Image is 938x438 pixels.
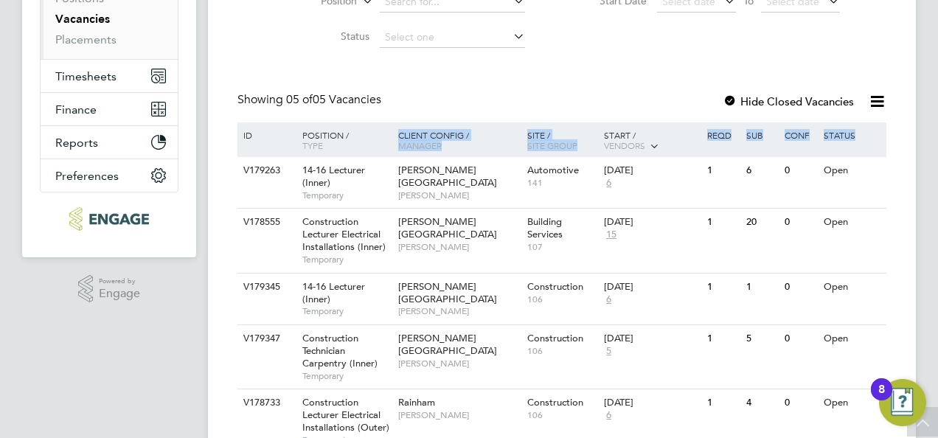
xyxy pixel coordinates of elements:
span: 15 [604,229,619,241]
span: Rainham [398,396,435,409]
div: Sub [743,122,781,147]
span: 106 [527,409,597,421]
span: Construction Lecturer Electrical Installations (Outer) [302,396,389,434]
div: [DATE] [604,216,700,229]
div: Open [820,389,884,417]
div: Reqd [703,122,742,147]
div: Showing [237,92,384,108]
span: Construction [527,396,583,409]
span: Construction [527,332,583,344]
div: 1 [743,274,781,301]
span: Vendors [604,139,645,151]
span: Temporary [302,254,391,265]
span: Temporary [302,370,391,382]
span: 107 [527,241,597,253]
div: ID [240,122,291,147]
div: [DATE] [604,333,700,345]
span: [PERSON_NAME] [398,190,520,201]
button: Finance [41,93,178,125]
button: Preferences [41,159,178,192]
span: 6 [604,293,614,306]
div: V179345 [240,274,291,301]
input: Select one [380,27,525,48]
span: Manager [398,139,442,151]
div: 1 [703,157,742,184]
span: [PERSON_NAME][GEOGRAPHIC_DATA] [398,280,497,305]
div: 5 [743,325,781,352]
div: Position / [291,122,395,158]
div: 1 [703,209,742,236]
span: 05 of [286,92,313,107]
div: 0 [781,209,819,236]
div: 1 [703,325,742,352]
span: Construction Lecturer Electrical Installations (Inner) [302,215,386,253]
button: Timesheets [41,60,178,92]
div: Open [820,325,884,352]
a: Go to home page [40,207,178,231]
div: 0 [781,157,819,184]
span: Construction Technician Carpentry (Inner) [302,332,378,369]
span: 141 [527,177,597,189]
div: 1 [703,274,742,301]
div: Open [820,157,884,184]
div: Conf [781,122,819,147]
div: V179263 [240,157,291,184]
span: Type [302,139,323,151]
div: V178733 [240,389,291,417]
span: Building Services [527,215,563,240]
span: 106 [527,293,597,305]
div: 0 [781,389,819,417]
div: [DATE] [604,164,700,177]
div: 0 [781,274,819,301]
div: Open [820,274,884,301]
span: Site Group [527,139,577,151]
span: [PERSON_NAME][GEOGRAPHIC_DATA] [398,164,497,189]
div: Client Config / [395,122,524,158]
span: 5 [604,345,614,358]
span: Temporary [302,305,391,317]
div: Open [820,209,884,236]
span: Engage [99,288,140,300]
button: Open Resource Center, 8 new notifications [879,379,926,426]
span: [PERSON_NAME] [398,358,520,369]
button: Reports [41,126,178,159]
div: Site / [524,122,601,158]
div: [DATE] [604,281,700,293]
span: [PERSON_NAME][GEOGRAPHIC_DATA] [398,215,497,240]
label: Hide Closed Vacancies [723,94,854,108]
div: 20 [743,209,781,236]
span: Construction [527,280,583,293]
div: [DATE] [604,397,700,409]
div: Status [820,122,884,147]
a: Placements [55,32,117,46]
span: [PERSON_NAME] [398,305,520,317]
span: Preferences [55,169,119,183]
img: ncclondon-logo-retina.png [69,207,148,231]
div: 4 [743,389,781,417]
span: 106 [527,345,597,357]
a: Powered byEngage [78,275,141,303]
span: Temporary [302,190,391,201]
label: Status [285,29,369,43]
span: 14-16 Lecturer (Inner) [302,280,365,305]
span: Automotive [527,164,579,176]
div: V179347 [240,325,291,352]
span: 6 [604,177,614,190]
span: Timesheets [55,69,117,83]
div: 1 [703,389,742,417]
span: [PERSON_NAME] [398,409,520,421]
div: V178555 [240,209,291,236]
a: Vacancies [55,12,110,26]
span: Powered by [99,275,140,288]
div: Start / [600,122,703,159]
span: [PERSON_NAME][GEOGRAPHIC_DATA] [398,332,497,357]
div: 6 [743,157,781,184]
span: 6 [604,409,614,422]
span: Reports [55,136,98,150]
span: Finance [55,102,97,117]
span: 05 Vacancies [286,92,381,107]
div: 0 [781,325,819,352]
div: 8 [878,389,885,409]
span: [PERSON_NAME] [398,241,520,253]
span: 14-16 Lecturer (Inner) [302,164,365,189]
